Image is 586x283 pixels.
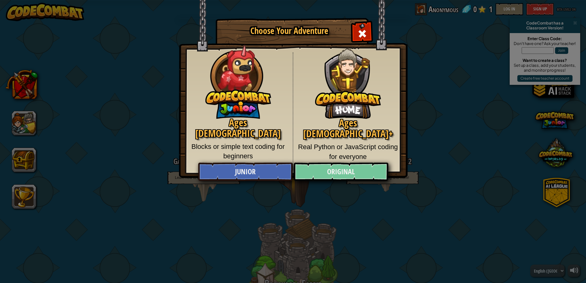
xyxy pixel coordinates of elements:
img: CodeCombat Original hero character [315,38,381,119]
h1: Choose Your Adventure [226,26,352,36]
a: Original [294,163,388,181]
p: Blocks or simple text coding for beginners [188,142,288,161]
p: Real Python or JavaScript coding for everyone [298,142,398,161]
a: Junior [198,163,292,181]
h2: Ages [DEMOGRAPHIC_DATA]+ [298,118,398,139]
div: Close modal [352,23,372,43]
img: CodeCombat Junior hero character [205,41,271,119]
h2: Ages [DEMOGRAPHIC_DATA] [188,117,288,139]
